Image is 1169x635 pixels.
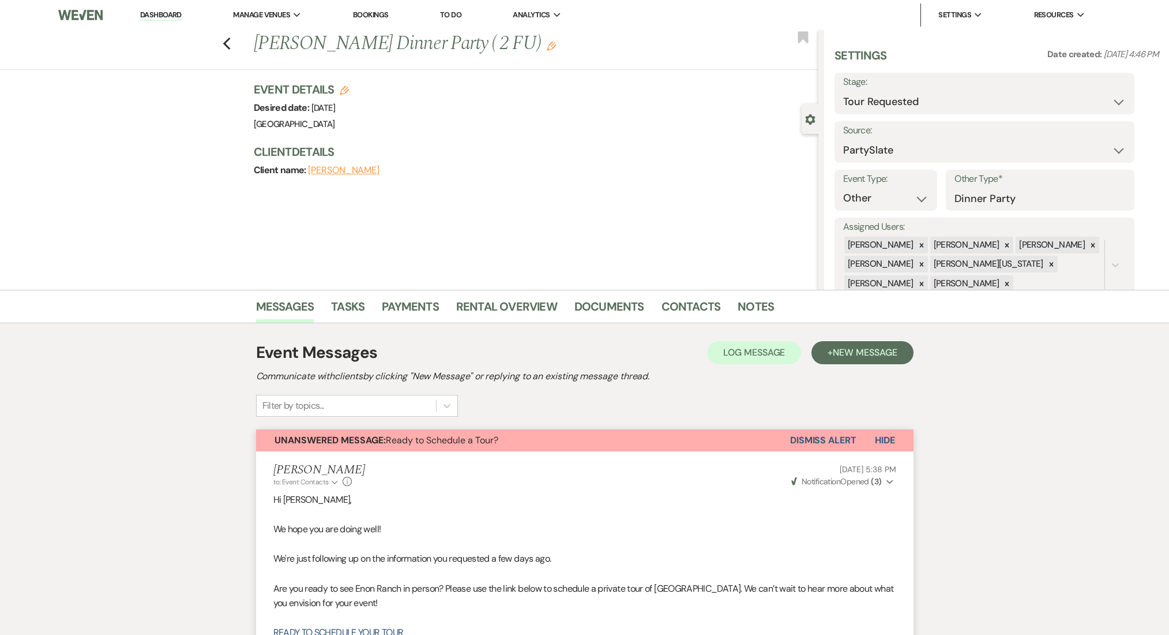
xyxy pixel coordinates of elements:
a: Payments [382,297,439,323]
span: Resources [1034,9,1074,21]
span: Desired date: [254,102,311,114]
a: Dashboard [140,10,182,21]
span: Ready to Schedule a Tour? [275,434,498,446]
h3: Event Details [254,81,349,98]
span: Notification [802,476,840,487]
span: Analytics [513,9,550,21]
a: Contacts [661,297,721,323]
a: Messages [256,297,314,323]
div: [PERSON_NAME] [1016,237,1087,253]
span: Client name: [254,164,309,176]
h1: Event Messages [256,341,378,365]
span: Manage Venues [233,9,290,21]
button: Hide [856,429,914,451]
div: [PERSON_NAME] [844,275,915,292]
span: to: Event Contacts [273,477,329,487]
a: Bookings [353,10,389,20]
h5: [PERSON_NAME] [273,463,365,477]
button: Unanswered Message:Ready to Schedule a Tour? [256,429,790,451]
h1: [PERSON_NAME] Dinner Party ( 2 FU) [254,30,701,58]
span: New Message [833,346,897,358]
a: Tasks [331,297,364,323]
span: [DATE] 4:46 PM [1104,48,1159,60]
span: [DATE] 5:38 PM [840,464,896,475]
a: Rental Overview [456,297,557,323]
span: Settings [938,9,971,21]
p: Hi [PERSON_NAME], [273,492,896,507]
button: [PERSON_NAME] [308,166,379,175]
button: Dismiss Alert [790,429,856,451]
label: Other Type* [954,171,1126,188]
label: Source: [843,122,1126,139]
strong: Unanswered Message: [275,434,386,446]
span: [DATE] [311,102,336,114]
div: [PERSON_NAME] [844,256,915,272]
h3: Settings [835,47,887,73]
a: Documents [574,297,644,323]
span: Date created: [1047,48,1104,60]
span: Log Message [723,346,785,358]
a: Notes [738,297,774,323]
span: Are you ready to see Enon Ranch in person? Please use the link below to schedule a private tour o... [273,582,894,610]
p: We're just following up on the information you requested a few days ago. [273,551,896,566]
p: We hope you are doing well! [273,522,896,537]
img: Weven Logo [58,3,103,27]
h3: Client Details [254,144,807,160]
button: +New Message [811,341,913,364]
h2: Communicate with clients by clicking "New Message" or replying to an existing message thread. [256,369,914,383]
strong: ( 3 ) [871,476,881,487]
span: Opened [791,476,882,487]
button: NotificationOpened (3) [790,476,896,488]
label: Assigned Users: [843,219,1126,236]
div: Filter by topics... [262,399,324,413]
span: Hide [875,434,895,446]
button: Edit [547,40,556,51]
label: Event Type: [843,171,929,188]
div: [PERSON_NAME] [844,237,915,253]
div: [PERSON_NAME] [930,275,1001,292]
button: Log Message [707,341,801,364]
button: Close lead details [805,113,815,124]
div: [PERSON_NAME][US_STATE] [930,256,1045,272]
a: To Do [440,10,461,20]
label: Stage: [843,74,1126,91]
div: [PERSON_NAME] [930,237,1001,253]
button: to: Event Contacts [273,477,340,487]
span: [GEOGRAPHIC_DATA] [254,118,335,130]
